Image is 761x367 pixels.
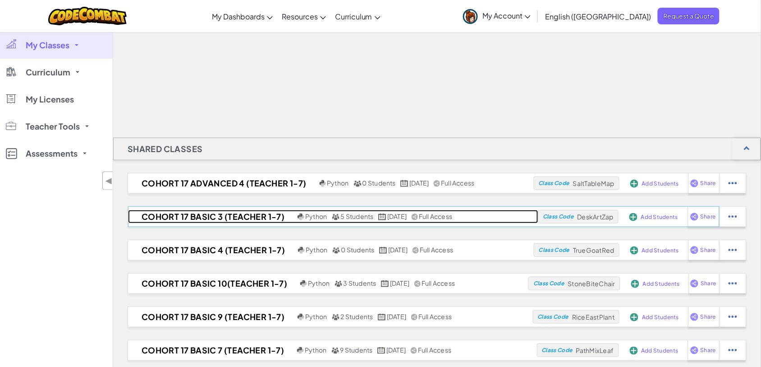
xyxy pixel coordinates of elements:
img: IconStudentEllipsis.svg [729,279,737,288]
span: My Classes [26,41,69,49]
a: Cohort 17 Basic 4 (Teacher 1-7) Python 0 Students [DATE] Full Access [128,243,534,257]
span: DeskArtZap [578,213,614,221]
span: My Dashboards [212,12,265,21]
img: python.png [300,280,307,287]
img: python.png [298,314,304,321]
span: [DATE] [409,179,429,187]
span: 0 Students [341,246,375,254]
img: MultipleUsers.png [335,280,343,287]
img: IconAddStudents.svg [631,280,639,288]
span: 9 Students [340,346,373,354]
span: Full Access [418,346,452,354]
img: IconShare_Gray.svg [414,280,421,287]
span: Python [305,312,327,321]
img: calendar.svg [379,247,387,254]
span: Class Code [533,281,564,286]
span: Curriculum [335,12,372,21]
span: Full Access [418,312,452,321]
img: calendar.svg [377,347,385,354]
a: Resources [277,4,330,28]
a: Request a Quote [658,8,720,24]
img: IconShare_Gray.svg [412,214,418,220]
img: IconShare_Gray.svg [411,314,417,321]
span: Full Access [422,279,455,287]
img: IconStudentEllipsis.svg [729,246,737,254]
span: Curriculum [26,68,70,76]
span: [DATE] [390,279,409,287]
img: python.png [298,247,305,254]
span: [DATE] [387,212,407,220]
a: CodeCombat logo [48,7,127,25]
span: [DATE] [386,346,406,354]
span: Share [701,214,716,219]
span: Class Code [538,314,568,320]
img: calendar.svg [400,180,408,187]
span: Class Code [541,348,572,353]
span: English ([GEOGRAPHIC_DATA]) [545,12,651,21]
span: Add Students [641,214,678,220]
img: IconStudentEllipsis.svg [729,313,737,321]
span: Add Students [642,348,678,353]
img: python.png [320,180,326,187]
a: My Dashboards [207,4,277,28]
span: SaltTableMap [573,179,614,187]
span: Share [701,181,716,186]
a: Cohort 17 Basic 7 (Teacher 1-7) Python 9 Students [DATE] Full Access [128,344,537,357]
span: Class Code [539,181,569,186]
span: TrueGoatRed [573,246,614,254]
img: calendar.svg [381,280,389,287]
span: Add Students [642,315,679,320]
img: IconAddStudents.svg [630,313,638,321]
img: IconAddStudents.svg [629,213,637,221]
span: StoneBiteChair [568,279,616,288]
h2: Cohort 17 Basic 9 (Teacher 1-7) [128,310,295,324]
img: MultipleUsers.png [332,314,340,321]
img: MultipleUsers.png [353,180,362,187]
span: Class Code [539,247,569,253]
span: ◀ [105,174,113,187]
span: Full Access [441,179,475,187]
h2: Cohort 17 Basic 3 (Teacher 1-7) [128,210,295,223]
a: Cohort 17 Advanced 4 (Teacher 1-7) Python 0 Students [DATE] Full Access [128,177,534,190]
img: MultipleUsers.png [331,347,339,354]
span: Add Students [643,281,680,287]
span: Add Students [642,181,679,186]
span: Add Students [642,248,679,253]
img: IconShare_Purple.svg [690,213,699,221]
img: IconStudentEllipsis.svg [729,213,737,221]
h1: Shared Classes [114,138,217,160]
span: Full Access [420,246,454,254]
img: IconShare_Gray.svg [434,180,440,187]
span: Teacher Tools [26,122,80,130]
span: 3 Students [344,279,376,287]
span: Python [306,246,327,254]
img: calendar.svg [378,314,386,321]
span: 0 Students [362,179,396,187]
span: Python [305,212,327,220]
span: [DATE] [388,246,408,254]
a: English ([GEOGRAPHIC_DATA]) [541,4,656,28]
span: Python [305,346,326,354]
span: Resources [282,12,318,21]
span: 2 Students [341,312,373,321]
h2: Cohort 17 Basic 7 (Teacher 1-7) [128,344,295,357]
img: IconAddStudents.svg [630,180,638,188]
img: IconShare_Purple.svg [690,246,699,254]
span: My Licenses [26,95,74,103]
img: calendar.svg [378,214,386,220]
img: IconShare_Purple.svg [690,346,699,354]
img: IconStudentEllipsis.svg [729,179,737,187]
img: IconShare_Purple.svg [690,179,699,187]
span: Python [308,279,330,287]
img: python.png [297,347,304,354]
span: Share [701,348,716,353]
span: RiceEastPlant [572,313,614,321]
a: Curriculum [330,4,385,28]
span: [DATE] [387,312,406,321]
a: My Account [458,2,535,30]
span: Share [701,314,716,320]
h2: Cohort 17 Basic 10(Teacher 1-7) [128,277,298,290]
span: Python [327,179,348,187]
h2: Cohort 17 Basic 4 (Teacher 1-7) [128,243,296,257]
